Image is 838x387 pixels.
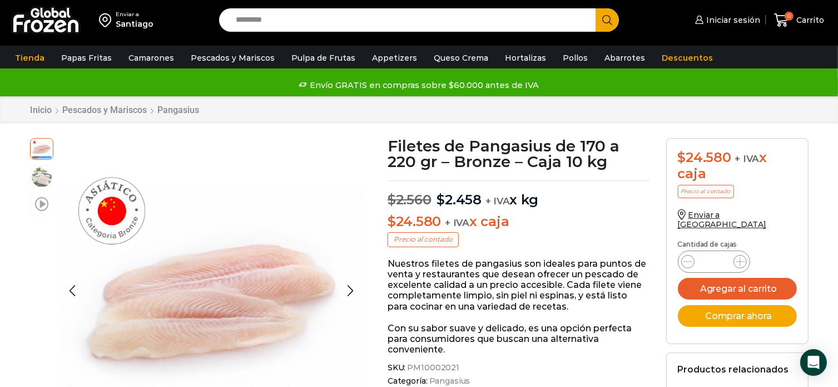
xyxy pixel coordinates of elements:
[99,11,116,30] img: address-field-icon.svg
[428,376,470,386] a: Pangasius
[678,278,797,300] button: Agregar al carrito
[599,47,651,68] a: Abarrotes
[692,9,760,31] a: Iniciar sesión
[388,258,649,312] p: Nuestros filetes de pangasius son ideales para puntos de venta y restaurantes que desean ofrecer ...
[428,47,494,68] a: Queso Crema
[30,105,200,115] nav: Breadcrumb
[388,214,649,230] p: x caja
[56,47,117,68] a: Papas Fritas
[678,364,789,375] h2: Productos relacionados
[388,213,396,229] span: $
[678,210,767,229] a: Enviar a [GEOGRAPHIC_DATA]
[30,105,53,115] a: Inicio
[116,11,153,18] div: Enviar a
[557,47,593,68] a: Pollos
[703,254,725,270] input: Product quantity
[366,47,423,68] a: Appetizers
[771,7,827,33] a: 0 Carrito
[678,149,731,165] bdi: 24.580
[800,349,827,376] div: Open Intercom Messenger
[31,166,53,188] span: fotos web (1080 x 1080 px) (13)
[31,137,53,159] span: pescados-y-mariscos-2
[388,192,396,208] span: $
[388,213,441,229] bdi: 24.580
[656,47,718,68] a: Descuentos
[388,192,432,208] bdi: 2.560
[388,376,649,386] span: Categoría:
[185,47,280,68] a: Pescados y Mariscos
[388,363,649,373] span: SKU:
[678,149,686,165] span: $
[388,323,649,355] p: Con su sabor suave y delicado, es una opción perfecta para consumidores que buscan una alternativ...
[794,14,824,26] span: Carrito
[336,277,364,305] div: Next slide
[62,105,148,115] a: Pescados y Mariscos
[388,138,649,169] h1: Filetes de Pangasius de 170 a 220 gr – Bronze – Caja 10 kg
[596,8,619,32] button: Search button
[735,153,760,164] span: + IVA
[499,47,552,68] a: Hortalizas
[678,241,797,248] p: Cantidad de cajas
[678,150,797,182] div: x caja
[388,180,649,208] p: x kg
[9,47,50,68] a: Tienda
[116,18,153,30] div: Santiago
[485,195,510,207] span: + IVA
[286,47,361,68] a: Pulpa de Frutas
[437,192,445,208] span: $
[445,217,469,228] span: + IVA
[437,192,482,208] bdi: 2.458
[388,232,459,247] p: Precio al contado
[703,14,760,26] span: Iniciar sesión
[678,185,734,198] p: Precio al contado
[123,47,180,68] a: Camarones
[405,363,459,373] span: PM10002021
[785,12,794,21] span: 0
[59,277,87,305] div: Previous slide
[157,105,200,115] a: Pangasius
[678,305,797,327] button: Comprar ahora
